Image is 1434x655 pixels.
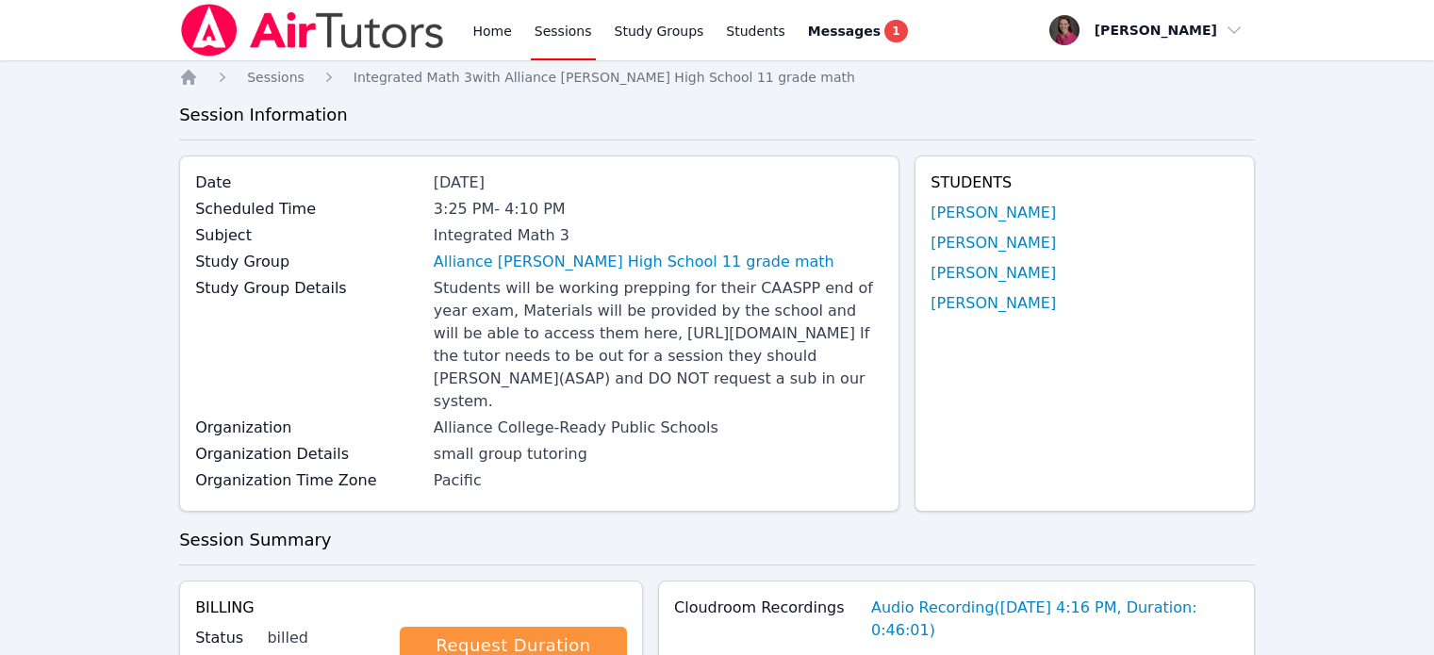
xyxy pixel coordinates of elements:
span: 1 [884,20,907,42]
label: Cloudroom Recordings [674,597,860,619]
img: Air Tutors [179,4,446,57]
a: [PERSON_NAME] [931,262,1056,285]
a: Audio Recording([DATE] 4:16 PM, Duration: 0:46:01) [871,597,1239,642]
h4: Billing [195,597,627,619]
div: 3:25 PM - 4:10 PM [434,198,883,221]
label: Organization [195,417,422,439]
span: Integrated Math 3 with Alliance [PERSON_NAME] High School 11 grade math [354,70,855,85]
label: Status [195,627,255,649]
label: Organization Time Zone [195,469,422,492]
div: Integrated Math 3 [434,224,883,247]
a: Sessions [247,68,305,87]
nav: Breadcrumb [179,68,1255,87]
label: Date [195,172,422,194]
h3: Session Summary [179,527,1255,553]
label: Study Group Details [195,277,422,300]
div: small group tutoring [434,443,883,466]
a: [PERSON_NAME] [931,202,1056,224]
a: [PERSON_NAME] [931,292,1056,315]
h4: Students [931,172,1239,194]
label: Organization Details [195,443,422,466]
span: Sessions [247,70,305,85]
div: Pacific [434,469,883,492]
div: Students will be working prepping for their CAASPP end of year exam, Materials will be provided b... [434,277,883,413]
div: Alliance College-Ready Public Schools [434,417,883,439]
label: Study Group [195,251,422,273]
h3: Session Information [179,102,1255,128]
label: Scheduled Time [195,198,422,221]
a: [PERSON_NAME] [931,232,1056,254]
a: Integrated Math 3with Alliance [PERSON_NAME] High School 11 grade math [354,68,855,87]
label: Subject [195,224,422,247]
div: billed [267,627,385,649]
a: Alliance [PERSON_NAME] High School 11 grade math [434,251,834,273]
div: [DATE] [434,172,883,194]
span: Messages [808,22,881,41]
